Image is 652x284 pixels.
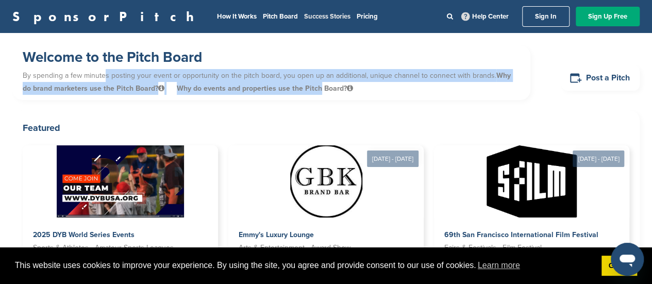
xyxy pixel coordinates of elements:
a: Sponsorpitch & 2025 DYB World Series Events Sports & Athletes - Amateur Sports Leagues 1M-10M [23,145,218,276]
img: Sponsorpitch & [290,145,362,218]
a: Sign Up Free [576,7,640,26]
span: This website uses cookies to improve your experience. By using the site, you agree and provide co... [15,258,593,273]
a: Sign In [522,6,570,27]
div: [DATE] - [DATE] [573,151,624,167]
a: Help Center [459,10,511,23]
span: Fairs & Festivals - Film Festival [444,242,542,254]
a: [DATE] - [DATE] Sponsorpitch & 69th San Francisco International Film Festival Fairs & Festivals -... [434,129,629,276]
span: Why do events and properties use the Pitch Board? [177,84,353,93]
a: How It Works [217,12,257,21]
a: SponsorPitch [12,10,200,23]
p: By spending a few minutes posting your event or opportunity on the pitch board, you open up an ad... [23,66,520,97]
span: Sports & Athletes - Amateur Sports Leagues [33,242,174,254]
span: Arts & Entertainment - Award Show [239,242,350,254]
div: [DATE] - [DATE] [367,151,419,167]
span: Emmy's Luxury Lounge [239,230,314,239]
a: Post a Pitch [561,65,640,91]
a: learn more about cookies [476,258,522,273]
a: Pricing [357,12,378,21]
span: 2025 DYB World Series Events [33,230,135,239]
h1: Welcome to the Pitch Board [23,48,520,66]
img: Sponsorpitch & [487,145,577,218]
a: Pitch Board [263,12,298,21]
h2: Featured [23,121,629,135]
a: Success Stories [304,12,350,21]
a: dismiss cookie message [601,256,637,276]
iframe: Button to launch messaging window [611,243,644,276]
span: 69th San Francisco International Film Festival [444,230,598,239]
a: [DATE] - [DATE] Sponsorpitch & Emmy's Luxury Lounge Arts & Entertainment - Award Show [GEOGRAPHIC... [228,129,424,276]
img: Sponsorpitch & [57,145,184,218]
